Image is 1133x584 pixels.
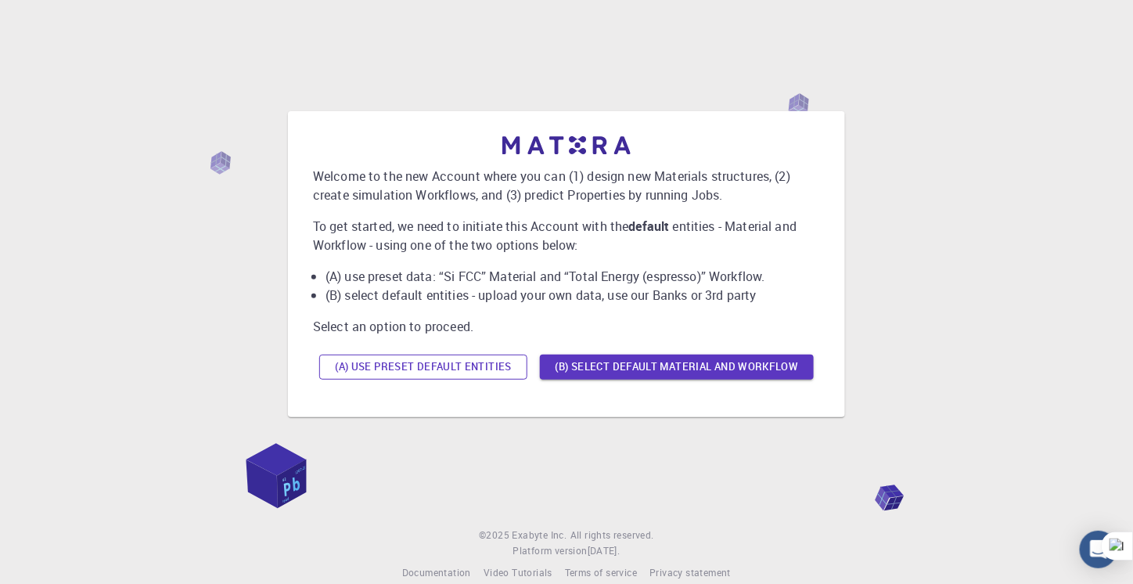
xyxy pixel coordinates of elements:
[313,317,820,336] p: Select an option to proceed.
[513,528,567,543] a: Exabyte Inc.
[570,528,654,543] span: All rights reserved.
[502,136,631,154] img: logo
[649,565,731,581] a: Privacy statement
[588,543,620,559] a: [DATE].
[649,566,731,579] span: Privacy statement
[565,565,637,581] a: Terms of service
[540,355,814,380] button: (B) Select default material and workflow
[484,565,552,581] a: Video Tutorials
[402,565,471,581] a: Documentation
[1080,531,1117,568] div: Open Intercom Messenger
[31,11,88,25] span: Support
[319,355,527,380] button: (A) Use preset default entities
[313,217,820,254] p: To get started, we need to initiate this Account with the entities - Material and Workflow - usin...
[629,218,670,235] b: default
[565,566,637,579] span: Terms of service
[484,566,552,579] span: Video Tutorials
[326,286,820,305] li: (B) select default entities - upload your own data, use our Banks or 3rd party
[479,528,512,543] span: © 2025
[513,528,567,541] span: Exabyte Inc.
[313,167,820,204] p: Welcome to the new Account where you can (1) design new Materials structures, (2) create simulati...
[588,544,620,557] span: [DATE] .
[513,543,587,559] span: Platform version
[326,267,820,286] li: (A) use preset data: “Si FCC” Material and “Total Energy (espresso)” Workflow.
[402,566,471,579] span: Documentation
